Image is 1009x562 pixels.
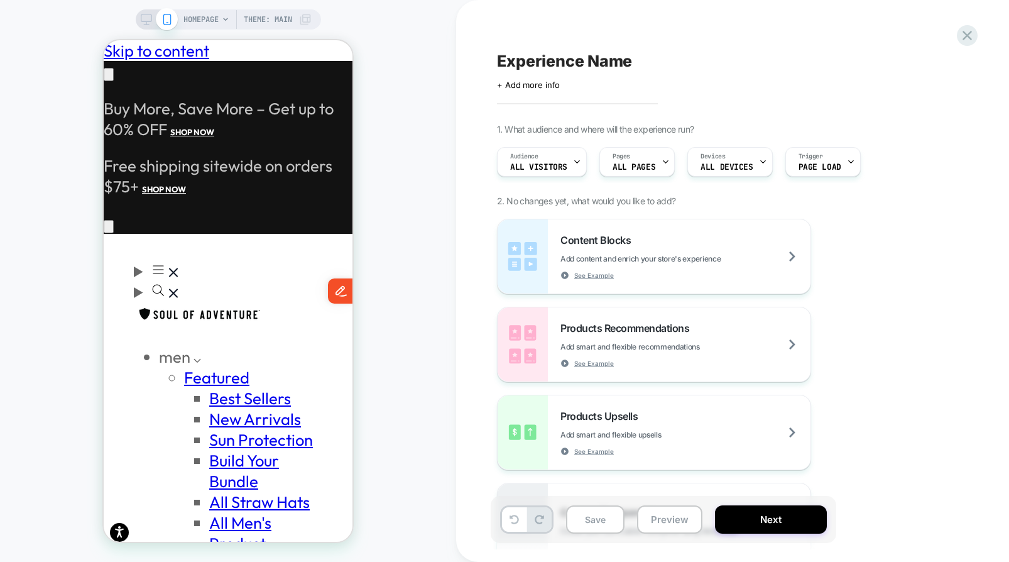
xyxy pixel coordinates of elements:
[560,410,644,422] span: Products Upsells
[106,368,197,389] a: New Arrivals
[566,505,624,534] button: Save
[497,80,560,90] span: + Add more info
[574,447,614,456] span: See Example
[30,241,219,262] summary: Search
[510,163,567,172] span: All Visitors
[80,327,146,348] a: Featured
[106,451,206,472] a: All Straw Hats
[244,9,292,30] span: Theme: MAIN
[560,234,637,246] span: Content Blocks
[560,322,695,334] span: Products Recommendations
[613,152,630,161] span: Pages
[560,430,724,439] span: Add smart and flexible upsells
[55,306,219,327] div: men
[799,163,841,172] span: Page Load
[30,221,74,241] summary: Menu
[30,262,219,290] a: Soul of Adventure
[510,152,538,161] span: Audience
[574,359,614,368] span: See Example
[106,472,168,514] a: All Men's Product
[30,262,162,285] img: Soul of Adventure
[67,87,111,97] a: shop now
[715,505,827,534] button: Next
[799,152,823,161] span: Trigger
[497,124,694,135] span: 1. What audience and where will the experience run?
[106,410,175,451] a: Build Your Bundle
[613,163,655,172] span: ALL PAGES
[701,163,753,172] span: ALL DEVICES
[106,348,187,368] a: Best Sellers
[183,9,219,30] span: HOMEPAGE
[637,505,702,534] button: Preview
[560,254,783,263] span: Add content and enrich your store's experience
[106,389,209,410] a: Sun Protection
[574,271,614,280] span: See Example
[38,144,82,154] a: shop now
[497,52,632,70] span: Experience Name
[497,196,675,206] span: 2. No changes yet, what would you like to add?
[560,342,763,351] span: Add smart and flexible recommendations
[701,152,725,161] span: Devices
[224,238,251,263] iframe: Marker.io feedback button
